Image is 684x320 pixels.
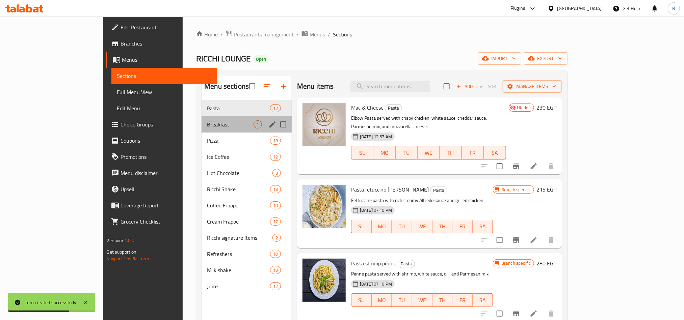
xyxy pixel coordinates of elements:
[508,158,524,174] button: Branch-specific-item
[204,81,249,91] h2: Menu sections
[121,137,212,145] span: Coupons
[452,293,473,307] button: FR
[121,169,212,177] span: Menu disclaimer
[207,120,254,128] span: Breakfast
[462,146,484,159] button: FR
[122,56,212,64] span: Menus
[351,146,373,159] button: SU
[202,246,292,262] div: Refreshers10
[202,133,292,149] div: Pizza18
[420,148,437,158] span: WE
[475,222,490,231] span: SA
[270,266,281,274] div: items
[376,148,393,158] span: MO
[398,148,415,158] span: TU
[310,30,325,38] span: Menus
[455,295,470,305] span: FR
[24,299,76,306] div: Item created successfully
[351,293,372,307] button: SU
[524,52,568,65] button: export
[475,81,503,92] span: Select section first
[121,153,212,161] span: Promotions
[435,295,450,305] span: TH
[202,262,292,278] div: Milk shake19
[351,114,506,131] p: Elbow Pasta served with crispy chicken, white sauce, cheddar sauce, Parmesan mix, and mozzarella ...
[351,184,429,195] span: Pasta fetuccino [PERSON_NAME]
[270,153,281,161] div: items
[270,267,281,273] span: 19
[272,169,281,177] div: items
[254,121,262,128] span: 1
[412,293,432,307] button: WE
[270,250,281,258] div: items
[121,120,212,128] span: Choice Groups
[415,222,430,231] span: WE
[357,281,395,287] span: [DATE] 07:10 PM
[302,185,346,228] img: Pasta fetuccino alfredo
[435,222,450,231] span: TH
[270,251,281,257] span: 10
[270,186,281,193] span: 13
[398,260,415,268] div: Pasta
[385,104,402,112] div: Pasta
[483,54,516,63] span: import
[272,234,281,242] div: items
[373,146,395,159] button: MO
[106,19,217,35] a: Edit Restaurant
[124,236,135,245] span: 1.0.0
[333,30,352,38] span: Sections
[486,148,503,158] span: SA
[455,83,474,90] span: Add
[270,104,281,112] div: items
[432,220,453,233] button: TH
[273,235,281,241] span: 2
[270,283,281,290] span: 12
[267,119,278,129] button: edit
[351,220,372,233] button: SU
[351,270,493,278] p: Penne pasta served with shrimp, white sauce, dill, and Parmesan mix.
[196,51,251,66] span: RICCHI LOUNGE
[302,259,346,302] img: Pasta shrimp penne
[202,181,292,197] div: Ricchi Shake13
[503,80,562,93] button: Manage items
[430,186,447,194] span: Pasta
[202,278,292,294] div: Juice12
[196,30,567,39] nav: breadcrumb
[412,220,432,233] button: WE
[440,79,454,93] span: Select section
[270,202,281,209] span: 10
[121,217,212,226] span: Grocery Checklist
[207,234,272,242] span: Ricchi signature Items
[254,120,262,128] div: items
[508,82,556,91] span: Manage items
[106,181,217,197] a: Upsell
[207,153,270,161] span: Ice Coffee
[510,4,525,12] div: Plugins
[207,169,272,177] div: Hot Chocolate
[273,170,281,176] span: 3
[454,81,475,92] button: Add
[270,217,281,226] div: items
[226,30,294,39] a: Restaurants management
[543,232,559,248] button: delete
[253,55,269,63] div: Open
[207,137,270,145] span: Pizza
[374,295,389,305] span: MO
[465,148,481,158] span: FR
[354,148,371,158] span: SU
[301,30,325,39] a: Menus
[530,236,538,244] a: Edit menu item
[202,100,292,116] div: Pasta12
[202,230,292,246] div: Ricchi signature Items2
[111,84,217,100] a: Full Menu View
[207,104,270,112] span: Pasta
[395,222,410,231] span: TU
[357,134,395,140] span: [DATE] 12:57 AM
[207,217,270,226] div: Cream Frappe
[440,146,462,159] button: TH
[418,146,440,159] button: WE
[398,260,415,268] span: Pasta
